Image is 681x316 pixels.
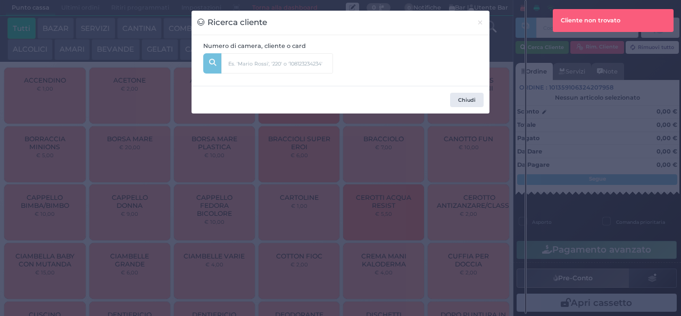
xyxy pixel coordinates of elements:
[203,42,306,51] label: Numero di camera, cliente o card
[197,17,267,29] h3: Ricerca cliente
[221,53,333,74] input: Es. 'Mario Rossi', '220' o '108123234234'
[477,17,484,28] span: ×
[450,93,484,108] button: Chiudi
[553,10,674,31] div: Cliente non trovato
[471,11,489,35] button: Chiudi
